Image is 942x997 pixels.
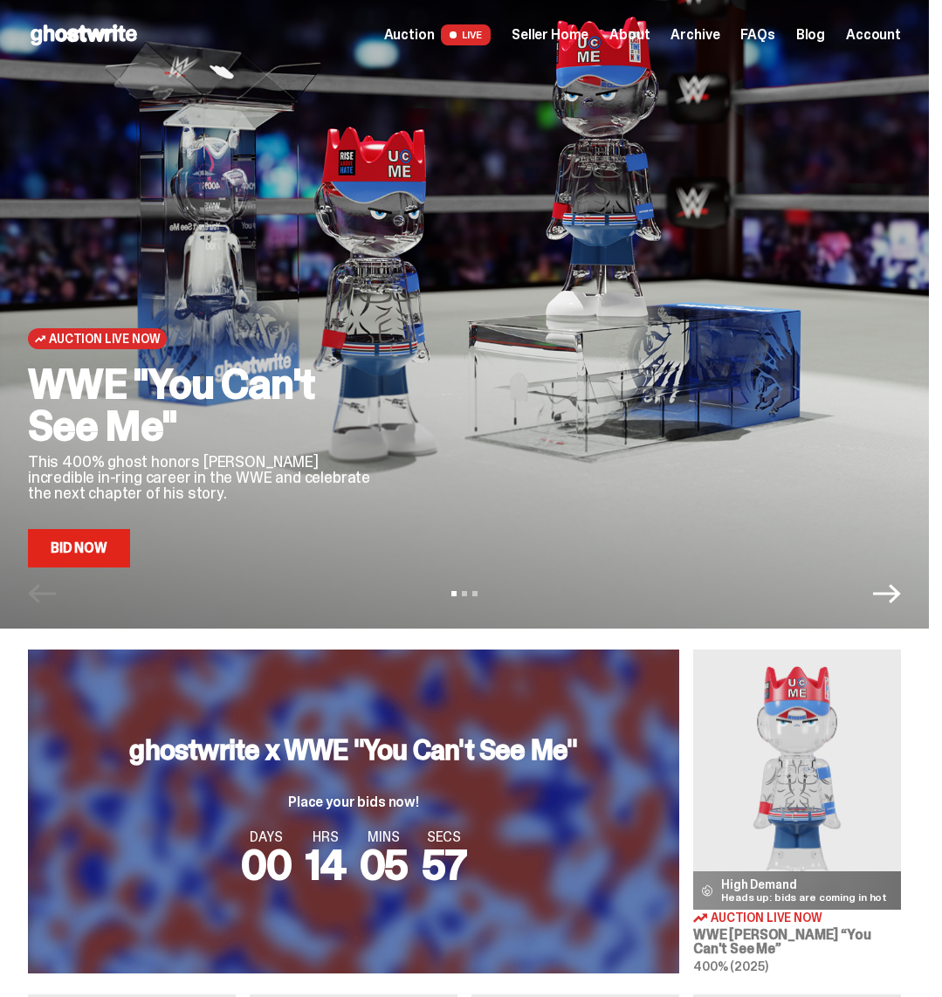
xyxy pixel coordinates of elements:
[796,28,825,42] a: Blog
[609,28,650,42] a: About
[241,830,292,844] span: DAYS
[306,830,346,844] span: HRS
[693,959,767,974] span: 400% (2025)
[384,24,491,45] a: Auction LIVE
[441,24,491,45] span: LIVE
[740,28,774,42] a: FAQs
[422,830,466,844] span: SECS
[49,332,160,346] span: Auction Live Now
[129,795,577,809] p: Place your bids now!
[846,28,901,42] a: Account
[721,892,887,903] p: Heads up: bids are coming in hot
[693,928,901,956] h3: WWE [PERSON_NAME] “You Can't See Me”
[873,580,901,608] button: Next
[711,911,822,924] span: Auction Live Now
[28,529,130,567] a: Bid Now
[670,28,719,42] a: Archive
[693,650,901,910] img: You Can't See Me
[241,837,292,892] span: 00
[28,454,380,501] p: This 400% ghost honors [PERSON_NAME] incredible in-ring career in the WWE and celebrate the next ...
[472,591,478,596] button: View slide 3
[384,28,435,42] span: Auction
[422,837,466,892] span: 57
[462,591,467,596] button: View slide 2
[451,591,457,596] button: View slide 1
[360,837,409,892] span: 05
[512,28,588,42] a: Seller Home
[28,363,380,447] h2: WWE "You Can't See Me"
[129,736,577,764] h3: ghostwrite x WWE "You Can't See Me"
[360,830,409,844] span: MINS
[693,650,901,973] a: You Can't See Me High Demand Heads up: bids are coming in hot Auction Live Now
[721,878,887,890] p: High Demand
[306,837,346,892] span: 14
